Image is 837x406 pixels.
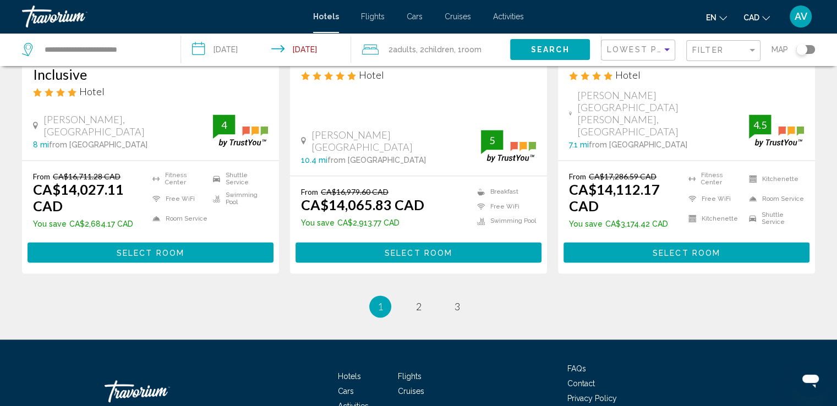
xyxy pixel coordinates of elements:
mat-select: Sort by [607,46,672,55]
span: Lowest Price [607,45,678,54]
p: CA$3,174.42 CAD [569,220,683,228]
ins: CA$14,027.11 CAD [33,181,124,214]
li: Swimming Pool [472,216,536,226]
a: Select Room [296,245,541,257]
del: CA$17,286.59 CAD [589,172,657,181]
button: Select Room [296,242,541,262]
span: , 2 [416,42,454,57]
li: Free WiFi [472,202,536,211]
span: You save [569,220,603,228]
a: Flights [398,372,422,381]
div: 4.5 [749,118,771,131]
li: Free WiFi [683,191,743,206]
button: Select Room [564,242,809,262]
a: Cruises [445,12,471,21]
a: Select Room [28,245,273,257]
span: 8 mi [33,140,49,149]
button: Check-in date: Dec 30, 2025 Check-out date: Jan 13, 2026 [181,33,351,66]
span: Search [531,46,570,54]
li: Kitchenette [683,211,743,226]
span: Hotel [359,69,384,81]
span: Hotel [615,69,641,81]
span: FAQs [567,364,586,373]
span: Room [462,45,482,54]
li: Shuttle Service [743,211,804,226]
span: CAD [743,13,759,22]
img: trustyou-badge.svg [749,114,804,147]
a: Cruises [398,387,424,396]
span: [PERSON_NAME] [GEOGRAPHIC_DATA][PERSON_NAME], [GEOGRAPHIC_DATA] [577,89,749,138]
ul: Pagination [22,295,815,317]
button: Travelers: 2 adults, 2 children [351,33,510,66]
a: Select Room [564,245,809,257]
iframe: Button to launch messaging window [793,362,828,397]
span: en [706,13,716,22]
span: 2 [416,300,422,312]
span: Hotel [79,85,105,97]
span: from [GEOGRAPHIC_DATA] [589,140,687,149]
span: From [569,172,586,181]
span: AV [795,11,807,22]
span: Select Room [653,248,720,257]
div: 5 [481,134,503,147]
span: 10.4 mi [301,156,327,164]
li: Fitness Center [147,172,207,186]
img: trustyou-badge.svg [481,130,536,162]
li: Shuttle Service [207,172,268,186]
span: Adults [393,45,416,54]
span: 3 [455,300,460,312]
span: from [GEOGRAPHIC_DATA] [49,140,147,149]
div: 4 star Hotel [569,69,804,81]
li: Breakfast [472,187,536,196]
li: Free WiFi [147,191,207,206]
li: Kitchenette [743,172,804,186]
span: Select Room [385,248,452,257]
span: You save [33,220,67,228]
button: Search [510,39,590,59]
a: Cars [407,12,423,21]
p: CA$2,684.17 CAD [33,220,147,228]
a: Travorium [22,6,302,28]
span: [PERSON_NAME][GEOGRAPHIC_DATA] [311,129,481,153]
div: 5 star Hotel [301,69,536,81]
span: Select Room [117,248,184,257]
a: Privacy Policy [567,394,617,403]
button: Change language [706,9,727,25]
li: Room Service [147,211,207,226]
span: 2 [389,42,416,57]
button: User Menu [786,5,815,28]
span: [PERSON_NAME], [GEOGRAPHIC_DATA] [43,113,213,138]
span: 1 [378,300,383,312]
button: Select Room [28,242,273,262]
span: from [GEOGRAPHIC_DATA] [327,156,426,164]
span: 7.1 mi [569,140,589,149]
a: Flights [361,12,385,21]
del: CA$16,979.60 CAD [321,187,389,196]
del: CA$16,711.28 CAD [53,172,121,181]
span: Children [424,45,454,54]
span: Map [772,42,788,57]
a: Contact [567,379,595,388]
a: Activities [493,12,524,21]
li: Fitness Center [683,172,743,186]
span: Filter [692,46,724,54]
ins: CA$14,065.83 CAD [301,196,424,213]
a: Cars [338,387,354,396]
p: CA$2,913.77 CAD [301,218,424,227]
a: Hotels [313,12,339,21]
button: Toggle map [788,45,815,54]
a: Hotels [338,372,361,381]
li: Swimming Pool [207,191,268,206]
span: , 1 [454,42,482,57]
span: From [301,187,318,196]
